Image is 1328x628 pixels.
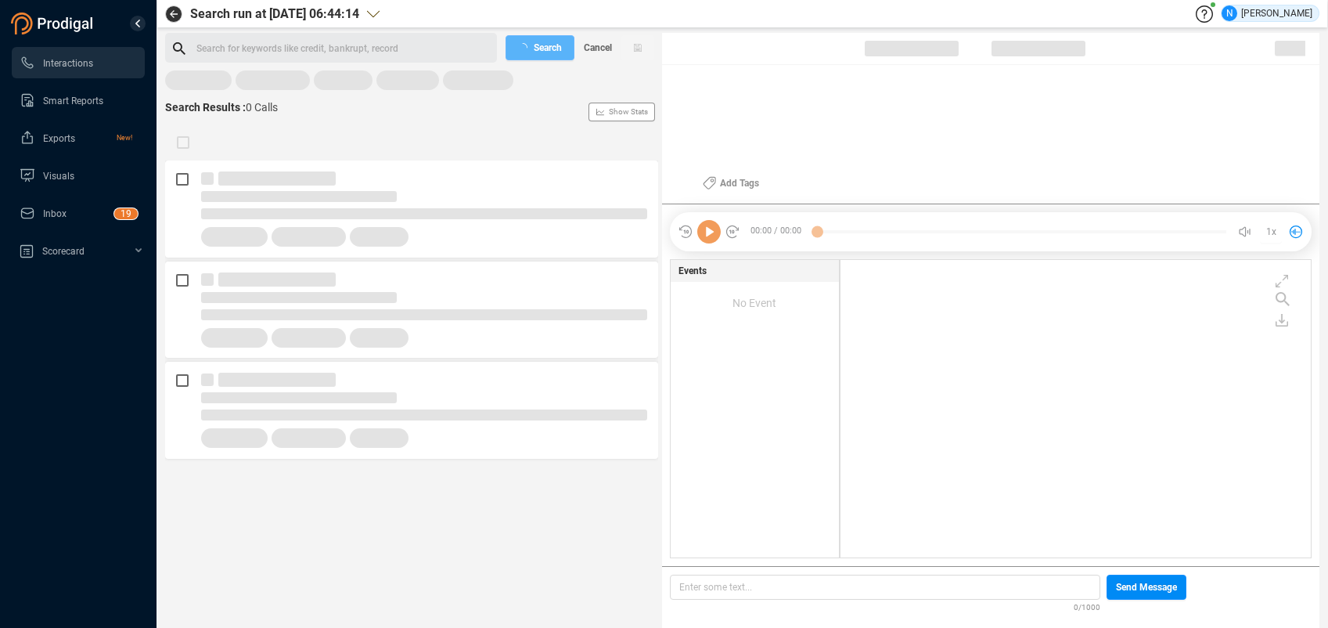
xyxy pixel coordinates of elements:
[11,13,97,34] img: prodigal-logo
[678,264,707,278] span: Events
[117,122,132,153] span: New!
[12,160,145,191] li: Visuals
[574,35,621,60] button: Cancel
[609,18,648,206] span: Show Stats
[720,171,759,196] span: Add Tags
[20,47,132,78] a: Interactions
[1074,600,1100,613] span: 0/1000
[246,101,278,114] span: 0 Calls
[12,85,145,116] li: Smart Reports
[126,208,131,224] p: 9
[671,282,839,324] div: No Event
[12,122,145,153] li: Exports
[43,96,103,106] span: Smart Reports
[740,220,817,244] span: 00:00 / 00:00
[43,208,67,219] span: Inbox
[12,197,145,229] li: Inbox
[20,122,132,153] a: ExportsNew!
[165,101,246,114] span: Search Results :
[1222,5,1312,21] div: [PERSON_NAME]
[693,171,768,196] button: Add Tags
[584,35,612,60] span: Cancel
[1226,5,1233,21] span: N
[588,103,655,121] button: Show Stats
[20,160,132,191] a: Visuals
[12,47,145,78] li: Interactions
[848,264,1311,556] div: grid
[1260,221,1282,243] button: 1x
[20,197,132,229] a: Inbox
[20,85,132,116] a: Smart Reports
[43,58,93,69] span: Interactions
[1116,575,1177,600] span: Send Message
[43,133,75,144] span: Exports
[121,208,126,224] p: 1
[114,208,138,219] sup: 19
[190,5,359,23] span: Search run at [DATE] 06:44:14
[1266,219,1276,244] span: 1x
[1107,575,1186,600] button: Send Message
[42,246,85,257] span: Scorecard
[43,171,74,182] span: Visuals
